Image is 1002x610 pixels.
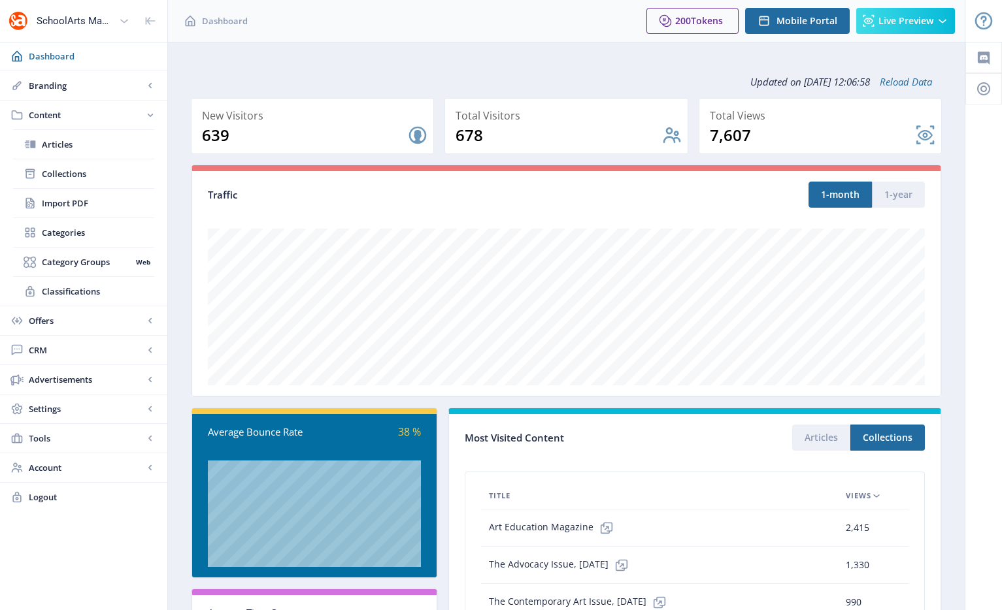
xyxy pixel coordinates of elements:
[872,182,925,208] button: 1-year
[792,425,850,451] button: Articles
[489,488,510,504] span: Title
[202,14,248,27] span: Dashboard
[777,16,837,26] span: Mobile Portal
[29,461,144,474] span: Account
[202,106,428,125] div: New Visitors
[456,125,661,146] div: 678
[29,432,144,445] span: Tools
[42,138,154,151] span: Articles
[13,159,154,188] a: Collections
[13,248,154,276] a: Category GroupsWeb
[42,285,154,298] span: Classifications
[489,552,635,578] span: The Advocacy Issue, [DATE]
[870,75,932,88] a: Reload Data
[856,8,955,34] button: Live Preview
[398,425,421,439] span: 38 %
[131,255,154,268] nb-badge: Web
[29,344,144,357] span: CRM
[846,557,869,573] span: 1,330
[191,65,942,98] div: Updated on [DATE] 12:06:58
[13,277,154,306] a: Classifications
[465,428,695,448] div: Most Visited Content
[208,187,567,202] div: Traffic
[37,7,114,35] div: SchoolArts Magazine
[710,106,936,125] div: Total Views
[202,125,407,146] div: 639
[208,425,314,440] div: Average Bounce Rate
[489,515,620,541] span: Art Education Magazine
[29,314,144,327] span: Offers
[29,108,144,121] span: Content
[42,197,154,210] span: Import PDF
[29,79,144,92] span: Branding
[745,8,850,34] button: Mobile Portal
[710,125,915,146] div: 7,607
[42,226,154,239] span: Categories
[878,16,933,26] span: Live Preview
[13,189,154,217] a: Import PDF
[13,130,154,159] a: Articles
[13,218,154,247] a: Categories
[29,490,157,504] span: Logout
[29,373,144,386] span: Advertisements
[42,167,154,180] span: Collections
[29,50,157,63] span: Dashboard
[8,10,29,31] img: properties.app_icon.png
[646,8,739,34] button: 200Tokens
[846,488,871,504] span: Views
[846,520,869,536] span: 2,415
[456,106,682,125] div: Total Visitors
[691,14,723,27] span: Tokens
[42,255,131,268] span: Category Groups
[29,402,144,415] span: Settings
[850,425,925,451] button: Collections
[809,182,872,208] button: 1-month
